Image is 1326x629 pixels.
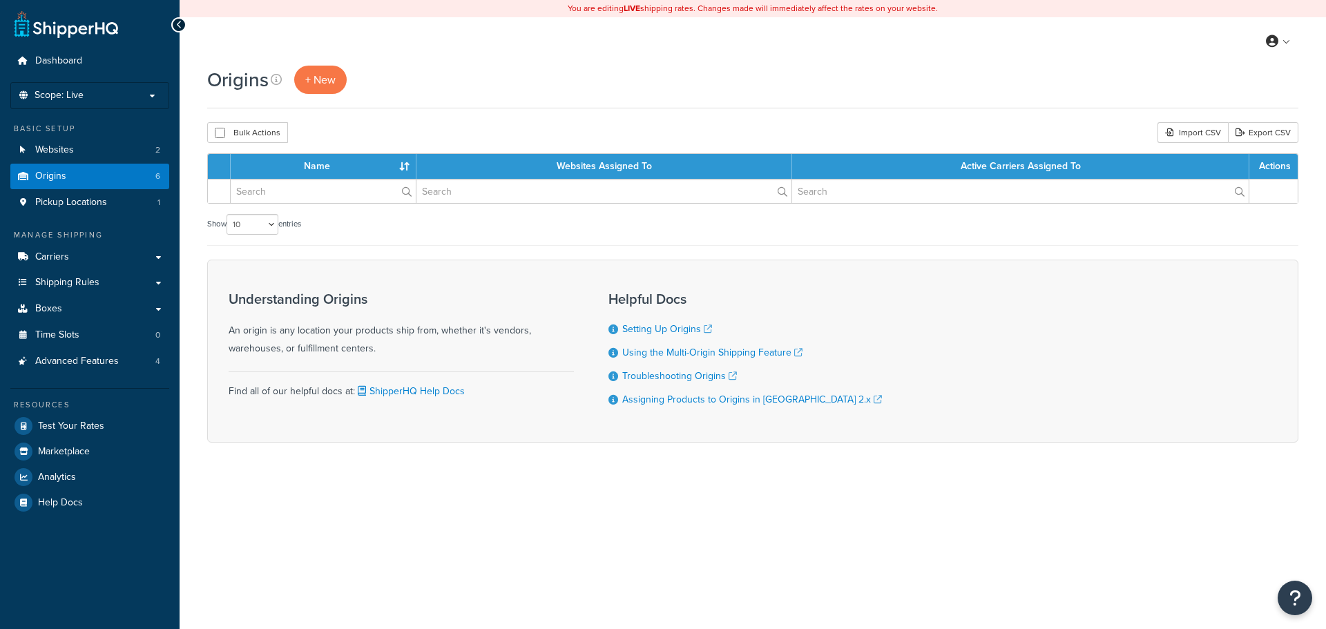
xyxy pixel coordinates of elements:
span: 0 [155,329,160,341]
th: Websites Assigned To [416,154,792,179]
a: Assigning Products to Origins in [GEOGRAPHIC_DATA] 2.x [622,392,882,407]
th: Active Carriers Assigned To [792,154,1249,179]
a: Setting Up Origins [622,322,712,336]
a: Test Your Rates [10,414,169,438]
a: Using the Multi-Origin Shipping Feature [622,345,803,360]
a: + New [294,66,347,94]
h3: Understanding Origins [229,291,574,307]
div: Find all of our helpful docs at: [229,371,574,400]
a: ShipperHQ Home [15,10,118,38]
a: Pickup Locations 1 [10,190,169,215]
a: ShipperHQ Help Docs [355,384,465,398]
a: Analytics [10,465,169,490]
div: Resources [10,399,169,411]
select: Showentries [227,214,278,235]
a: Troubleshooting Origins [622,369,737,383]
a: Carriers [10,244,169,270]
a: Origins 6 [10,164,169,189]
span: Help Docs [38,497,83,509]
a: Time Slots 0 [10,322,169,348]
th: Name [231,154,416,179]
input: Search [792,180,1249,203]
a: Marketplace [10,439,169,464]
b: LIVE [624,2,640,14]
button: Bulk Actions [207,122,288,143]
a: Advanced Features 4 [10,349,169,374]
a: Websites 2 [10,137,169,163]
a: Boxes [10,296,169,322]
span: Time Slots [35,329,79,341]
input: Search [231,180,416,203]
a: Dashboard [10,48,169,74]
span: Websites [35,144,74,156]
div: An origin is any location your products ship from, whether it's vendors, warehouses, or fulfillme... [229,291,574,358]
h3: Helpful Docs [608,291,882,307]
span: Dashboard [35,55,82,67]
span: 6 [155,171,160,182]
div: Manage Shipping [10,229,169,241]
span: Carriers [35,251,69,263]
h1: Origins [207,66,269,93]
li: Time Slots [10,322,169,348]
span: 1 [157,197,160,209]
label: Show entries [207,214,301,235]
span: Boxes [35,303,62,315]
span: Marketplace [38,446,90,458]
span: Pickup Locations [35,197,107,209]
li: Websites [10,137,169,163]
span: Analytics [38,472,76,483]
span: 4 [155,356,160,367]
li: Pickup Locations [10,190,169,215]
a: Export CSV [1228,122,1298,143]
span: Origins [35,171,66,182]
li: Origins [10,164,169,189]
a: Shipping Rules [10,270,169,296]
li: Advanced Features [10,349,169,374]
a: Help Docs [10,490,169,515]
span: Scope: Live [35,90,84,101]
button: Open Resource Center [1278,581,1312,615]
span: 2 [155,144,160,156]
span: Shipping Rules [35,277,99,289]
span: Advanced Features [35,356,119,367]
span: + New [305,72,336,88]
div: Basic Setup [10,123,169,135]
th: Actions [1249,154,1298,179]
input: Search [416,180,791,203]
span: Test Your Rates [38,420,104,432]
div: Import CSV [1157,122,1228,143]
